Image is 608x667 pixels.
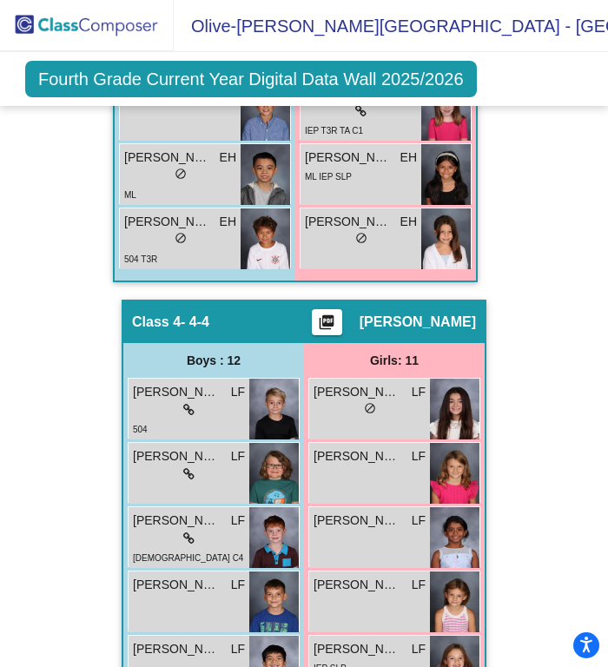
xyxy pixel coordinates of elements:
span: do_not_disturb_alt [364,402,376,414]
span: [PERSON_NAME] [133,383,220,401]
span: [PERSON_NAME] [124,213,211,231]
span: LF [231,383,245,401]
span: [PERSON_NAME] [124,149,211,167]
span: LF [231,640,245,658]
span: LF [231,576,245,594]
mat-icon: picture_as_pdf [316,314,337,338]
span: EH [220,213,236,231]
span: IEP T3R TA C1 [305,126,363,135]
span: LF [412,512,426,530]
span: [PERSON_NAME] [314,447,400,466]
span: [PERSON_NAME] [314,576,400,594]
div: Girls: 11 [304,343,485,378]
span: LF [412,383,426,401]
span: EH [400,149,417,167]
span: [PERSON_NAME] [360,314,476,331]
span: [PERSON_NAME] [133,576,220,594]
span: LF [231,512,245,530]
span: LF [412,576,426,594]
span: ML [124,190,136,200]
span: 504 T3R [124,254,157,264]
span: Class 4 [132,314,181,331]
span: LF [412,640,426,658]
span: ML IEP SLP [305,172,352,182]
span: do_not_disturb_alt [175,232,187,244]
span: - 4-4 [181,314,209,331]
span: Fourth Grade Current Year Digital Data Wall 2025/2026 [25,61,477,97]
span: do_not_disturb_alt [175,168,187,180]
span: [PERSON_NAME] [133,447,220,466]
div: Boys : 12 [123,343,304,378]
span: EH [220,149,236,167]
span: LF [231,447,245,466]
span: [PERSON_NAME] [314,512,400,530]
span: 504 [133,425,148,434]
span: do_not_disturb_alt [355,232,367,244]
span: [PERSON_NAME] [305,149,392,167]
span: EH [400,213,417,231]
span: LF [412,447,426,466]
span: [DEMOGRAPHIC_DATA] C4 [133,553,243,563]
button: Print Students Details [312,309,342,335]
span: [PERSON_NAME] [133,512,220,530]
span: [PERSON_NAME] [314,640,400,658]
span: [PERSON_NAME] [133,640,220,658]
span: [PERSON_NAME] [314,383,400,401]
span: [PERSON_NAME] [305,213,392,231]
